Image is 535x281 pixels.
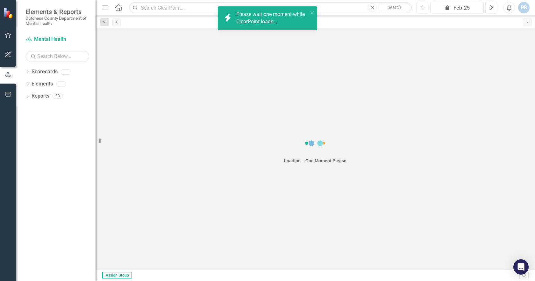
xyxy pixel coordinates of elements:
button: Search [378,3,410,12]
span: Search [388,5,401,10]
div: Please wait one moment while ClearPoint loads... [236,11,308,26]
a: Elements [32,80,53,88]
a: Scorecards [32,68,58,76]
div: Open Intercom Messenger [513,259,529,275]
input: Search ClearPoint... [129,2,412,13]
small: Dutchess County Department of Mental Health [25,16,89,26]
img: ClearPoint Strategy [3,7,15,19]
a: Mental Health [25,36,89,43]
button: close [310,9,315,16]
div: Feb-25 [432,4,481,12]
button: Feb-25 [430,2,484,13]
a: Reports [32,92,49,100]
input: Search Below... [25,51,89,62]
div: 93 [53,93,63,99]
span: Assign Group [102,272,132,278]
div: Loading... One Moment Please [284,158,346,164]
button: PB [518,2,530,13]
span: Elements & Reports [25,8,89,16]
